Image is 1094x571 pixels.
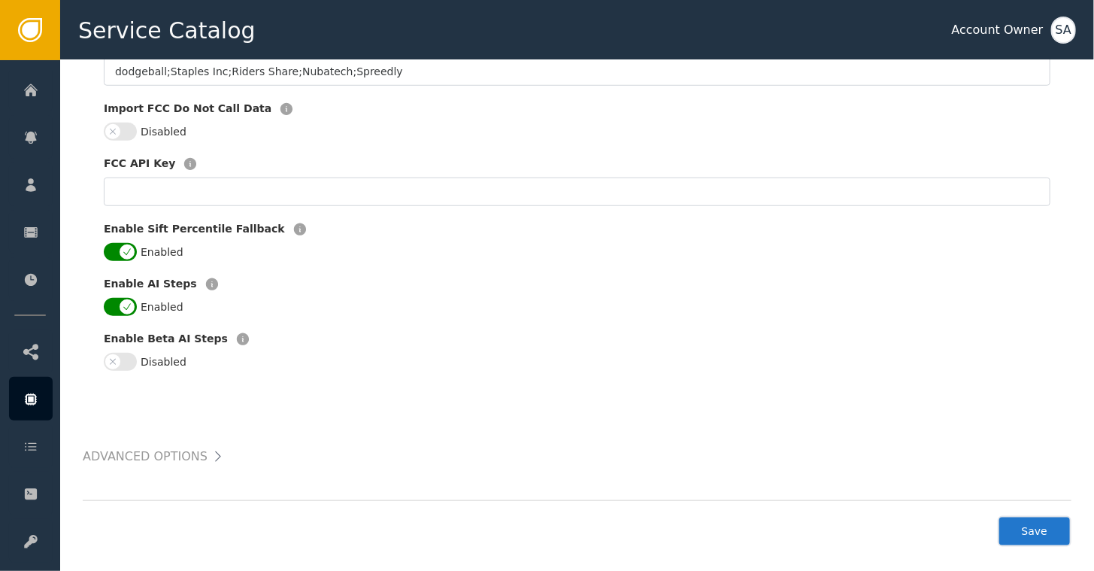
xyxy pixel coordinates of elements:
[141,244,183,260] label: Enabled
[1051,17,1076,44] button: SA
[104,221,285,237] label: Enable Sift Percentile Fallback
[104,101,271,117] label: Import FCC Do Not Call Data
[141,124,186,140] label: Disabled
[104,276,197,292] label: Enable AI Steps
[83,446,208,467] h2: Advanced Options
[998,516,1071,547] button: Save
[141,299,183,315] label: Enabled
[78,14,256,47] span: Service Catalog
[141,354,186,370] label: Disabled
[104,331,228,347] label: Enable Beta AI Steps
[104,156,175,172] label: FCC API Key
[952,21,1044,39] div: Account Owner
